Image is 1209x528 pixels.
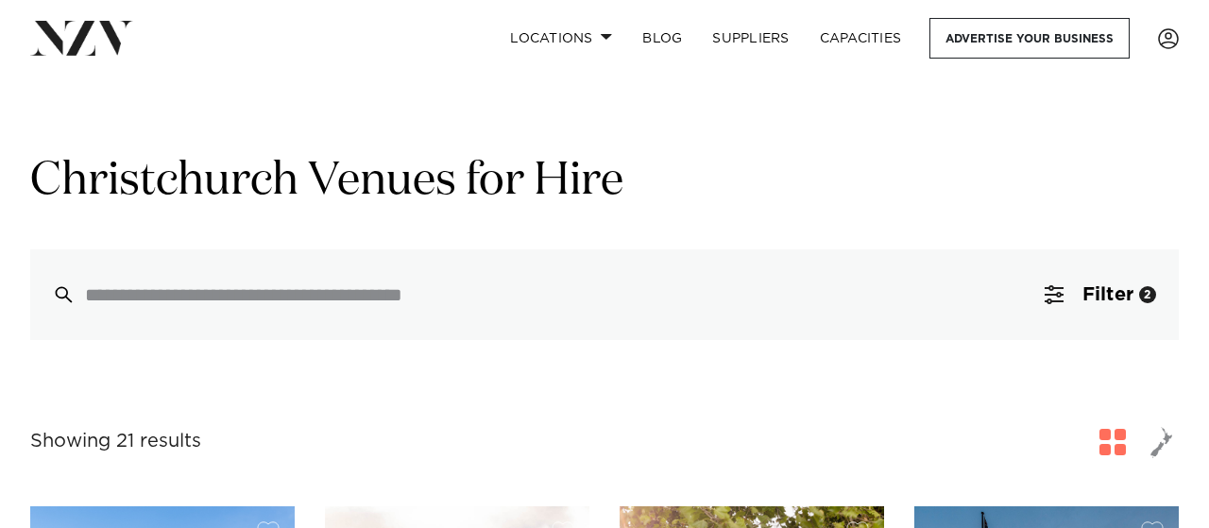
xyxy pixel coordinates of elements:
[30,152,1179,212] h1: Christchurch Venues for Hire
[30,21,133,55] img: nzv-logo.png
[1082,285,1133,304] span: Filter
[1022,249,1179,340] button: Filter2
[495,18,627,59] a: Locations
[929,18,1130,59] a: Advertise your business
[697,18,804,59] a: SUPPLIERS
[1139,286,1156,303] div: 2
[30,427,201,456] div: Showing 21 results
[627,18,697,59] a: BLOG
[805,18,917,59] a: Capacities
